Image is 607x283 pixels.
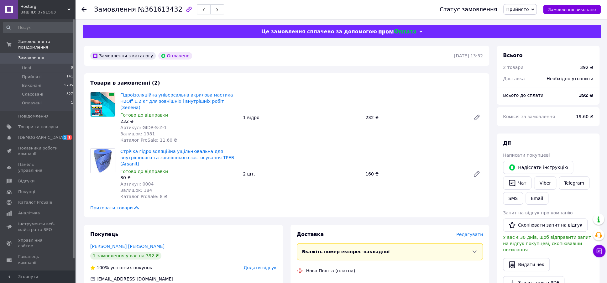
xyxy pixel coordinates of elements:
span: Доставка [503,76,525,81]
span: 827 [66,92,73,97]
span: 0 [71,65,73,71]
span: 5705 [64,83,73,88]
span: Готово до відправки [120,169,168,174]
span: Артикул: GIDR-S-Z-1 [120,125,167,130]
a: Редагувати [470,168,483,180]
span: Редагувати [456,232,483,237]
span: Замовлення [94,6,136,13]
span: Додати відгук [243,265,276,270]
button: Скопіювати запит на відгук [503,218,588,232]
span: Нові [22,65,31,71]
div: Оплачено [158,52,192,60]
span: Аналітика [18,210,40,216]
div: 232 ₴ [120,118,238,124]
span: Приховати товари [90,205,140,211]
span: 2 товари [503,65,523,70]
span: Hostorg [20,4,67,9]
span: Оплачені [22,100,42,106]
span: Покупець [90,231,118,237]
span: 19.60 ₴ [576,114,593,119]
span: Каталог ProSale: 11.60 ₴ [120,138,177,143]
button: Видати чек [503,258,550,271]
span: №361613432 [138,6,182,13]
span: Артикул: 0004 [120,181,154,186]
button: SMS [503,192,523,205]
a: [PERSON_NAME] [PERSON_NAME] [90,244,165,249]
span: Вкажіть номер експрес-накладної [302,249,390,254]
span: Дії [503,140,511,146]
div: Повернутися назад [81,6,86,13]
a: Viber [534,176,556,190]
span: Виконані [22,83,41,88]
span: Каталог ProSale: 8 ₴ [120,194,167,199]
span: Написати покупцеві [503,153,550,158]
button: Замовлення виконано [543,5,601,14]
span: Скасовані [22,92,43,97]
span: 1 [71,100,73,106]
button: Чат з покупцем [593,245,605,257]
div: Статус замовлення [440,6,497,13]
b: 392 ₴ [579,93,593,98]
span: Це замовлення сплачено за допомогою [261,29,377,34]
span: Залишок: 1981 [120,131,155,136]
a: Гідроізоляційна універсальна акрилова мастика H2Off 1.2 кг для зовнішніх і внутрішніх робіт (Зелена) [120,92,233,110]
span: 1 [67,135,72,140]
span: Інструменти веб-майстра та SEO [18,221,58,233]
span: Готово до відправки [120,113,168,118]
span: Гаманець компанії [18,254,58,265]
span: Замовлення та повідомлення [18,39,75,50]
div: успішних покупок [90,265,152,271]
span: Запит на відгук про компанію [503,210,573,215]
div: 160 ₴ [363,170,468,178]
span: 1 [62,135,67,140]
div: Нова Пошта (платна) [305,268,357,274]
div: 2 шт. [240,170,363,178]
a: Редагувати [470,111,483,124]
span: Замовлення [18,55,44,61]
button: Email [526,192,548,205]
span: Показники роботи компанії [18,145,58,157]
div: Замовлення з каталогу [90,52,156,60]
span: Покупці [18,189,35,195]
span: Залишок: 184 [120,188,152,193]
span: Доставка [297,231,324,237]
div: Необхідно уточнити [543,72,597,86]
span: 141 [66,74,73,80]
span: Управління сайтом [18,238,58,249]
span: Відгуки [18,178,34,184]
div: 392 ₴ [580,64,593,71]
span: Прийнято [506,7,529,12]
span: Товари в замовленні (2) [90,80,160,86]
img: evopay logo [379,29,416,35]
button: Надіслати інструкцію [503,161,573,174]
span: Панель управління [18,162,58,173]
div: 80 ₴ [120,175,238,181]
time: [DATE] 13:52 [454,53,483,58]
div: Ваш ID: 3791563 [20,9,75,15]
input: Пошук [3,22,74,33]
span: Каталог ProSale [18,200,52,205]
span: Всього [503,52,522,58]
span: Прийняті [22,74,41,80]
span: Комісія за замовлення [503,114,555,119]
span: [EMAIL_ADDRESS][DOMAIN_NAME] [97,276,173,281]
div: 1 замовлення у вас на 392 ₴ [90,252,161,259]
div: 1 відро [240,113,363,122]
span: Всього до сплати [503,93,543,98]
span: У вас є 30 днів, щоб відправити запит на відгук покупцеві, скопіювавши посилання. [503,235,591,252]
button: Чат [503,176,531,190]
span: [DEMOGRAPHIC_DATA] [18,135,65,140]
div: 232 ₴ [363,113,468,122]
a: Стрічка гідроізоляційна ущільнювальна для внутрішнього та зовнішнього застосування TPER (Arsanit) [120,149,234,166]
img: Стрічка гідроізоляційна ущільнювальна для внутрішнього та зовнішнього застосування TPER (Arsanit) [91,149,115,173]
span: Товари та послуги [18,124,58,130]
span: Повідомлення [18,113,49,119]
img: Гідроізоляційна універсальна акрилова мастика H2Off 1.2 кг для зовнішніх і внутрішніх робіт (Зелена) [91,92,115,117]
a: Telegram [559,176,589,190]
span: Замовлення виконано [548,7,596,12]
span: 100% [97,265,109,270]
